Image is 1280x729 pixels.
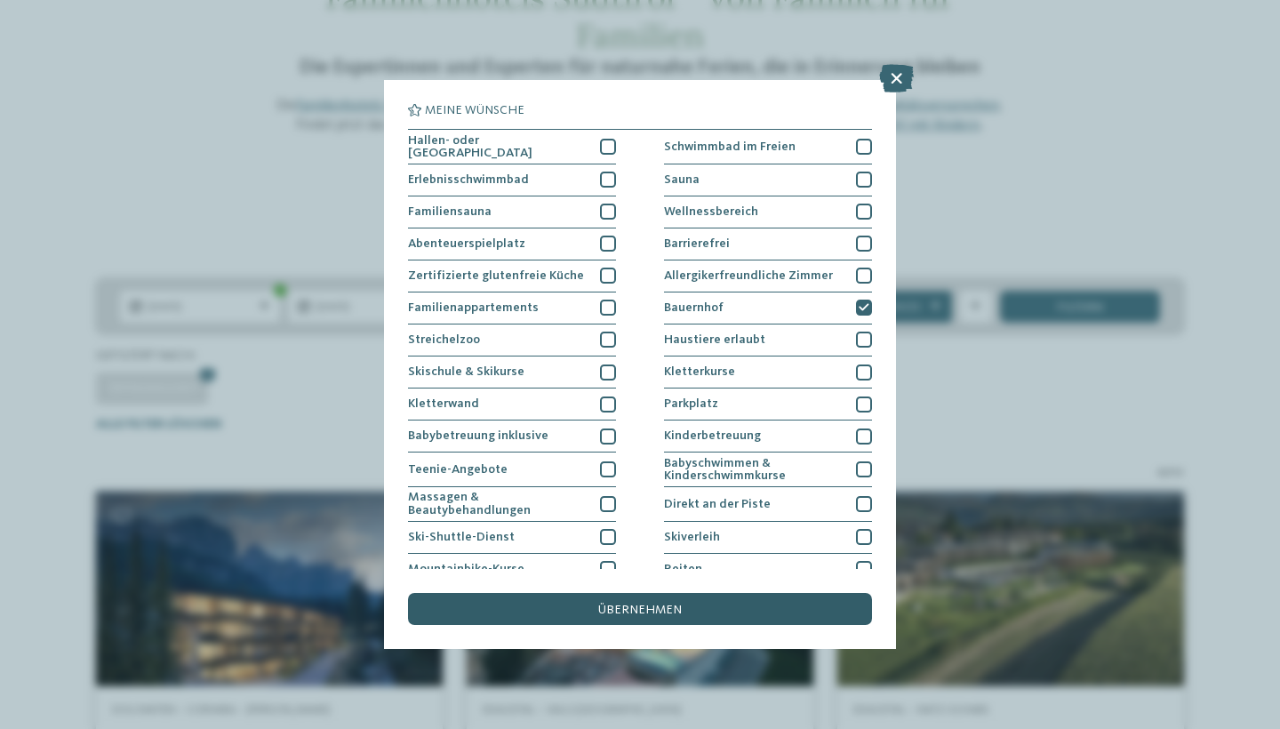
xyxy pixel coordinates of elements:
[664,140,796,153] span: Schwimmbad im Freien
[664,397,718,410] span: Parkplatz
[408,237,525,250] span: Abenteuerspielplatz
[408,365,524,378] span: Skischule & Skikurse
[408,173,529,186] span: Erlebnisschwimmbad
[408,563,524,575] span: Mountainbike-Kurse
[664,563,702,575] span: Reiten
[664,429,761,442] span: Kinderbetreuung
[664,365,735,378] span: Kletterkurse
[664,269,833,282] span: Allergikerfreundliche Zimmer
[664,333,765,346] span: Haustiere erlaubt
[408,531,515,543] span: Ski-Shuttle-Dienst
[408,301,539,314] span: Familienappartements
[408,491,588,517] span: Massagen & Beautybehandlungen
[664,531,720,543] span: Skiverleih
[408,205,492,218] span: Familiensauna
[408,397,479,410] span: Kletterwand
[664,205,758,218] span: Wellnessbereich
[664,301,724,314] span: Bauernhof
[664,457,844,483] span: Babyschwimmen & Kinderschwimmkurse
[664,498,771,510] span: Direkt an der Piste
[598,604,682,616] span: übernehmen
[408,134,588,160] span: Hallen- oder [GEOGRAPHIC_DATA]
[408,429,548,442] span: Babybetreuung inklusive
[408,333,480,346] span: Streichelzoo
[664,173,700,186] span: Sauna
[408,269,584,282] span: Zertifizierte glutenfreie Küche
[664,237,730,250] span: Barrierefrei
[425,104,524,116] span: Meine Wünsche
[408,463,508,476] span: Teenie-Angebote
